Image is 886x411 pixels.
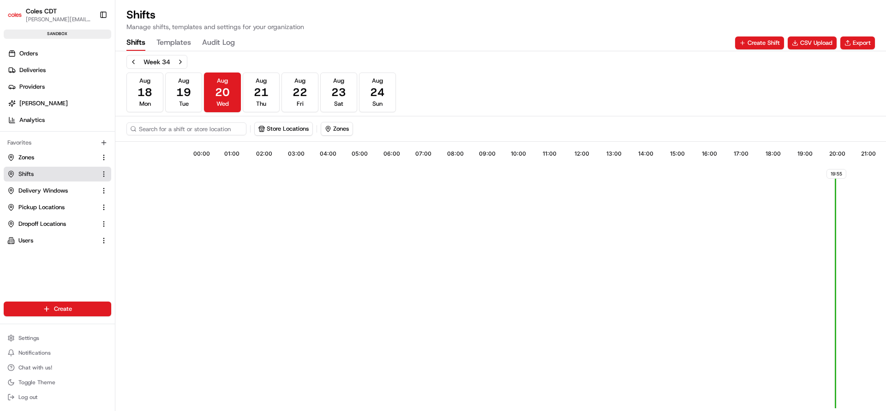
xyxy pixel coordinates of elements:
[372,77,383,85] span: Aug
[18,349,51,357] span: Notifications
[479,150,496,157] span: 09:00
[139,100,151,108] span: Mon
[331,85,346,100] span: 23
[256,100,266,108] span: Thu
[19,83,45,91] span: Providers
[4,113,115,127] a: Analytics
[256,77,267,85] span: Aug
[165,73,202,112] button: Aug19Tue
[829,150,845,157] span: 20:00
[297,100,304,108] span: Fri
[127,55,140,68] button: Previous week
[126,22,304,31] p: Manage shifts, templates and settings for your organization
[359,73,396,112] button: Aug24Sun
[294,77,305,85] span: Aug
[126,122,246,135] input: Search for a shift or store location
[861,150,876,157] span: 21:00
[178,77,189,85] span: Aug
[7,187,96,195] a: Delivery Windows
[19,66,46,74] span: Deliveries
[4,79,115,94] a: Providers
[702,150,717,157] span: 16:00
[606,150,622,157] span: 13:00
[4,217,111,231] button: Dropoff Locations
[4,346,111,359] button: Notifications
[575,150,589,157] span: 12:00
[179,100,189,108] span: Tue
[156,35,191,51] button: Templates
[18,334,39,342] span: Settings
[4,332,111,345] button: Settings
[18,364,52,371] span: Chat with us!
[174,55,187,68] button: Next week
[7,170,96,178] a: Shifts
[243,73,280,112] button: Aug21Thu
[217,77,228,85] span: Aug
[18,236,33,245] span: Users
[788,36,837,49] button: CSV Upload
[7,153,96,162] a: Zones
[19,99,68,108] span: [PERSON_NAME]
[256,150,272,157] span: 02:00
[18,187,68,195] span: Delivery Windows
[334,100,343,108] span: Sat
[4,302,111,316] button: Create
[19,49,38,58] span: Orders
[321,122,353,136] button: Zones
[4,376,111,389] button: Toggle Theme
[4,96,115,111] a: [PERSON_NAME]
[4,4,96,26] button: Coles CDTColes CDT[PERSON_NAME][EMAIL_ADDRESS][PERSON_NAME][DOMAIN_NAME]
[281,73,318,112] button: Aug22Fri
[202,35,235,51] button: Audit Log
[54,305,72,313] span: Create
[18,220,66,228] span: Dropoff Locations
[370,85,385,100] span: 24
[320,73,357,112] button: Aug23Sat
[383,150,400,157] span: 06:00
[4,150,111,165] button: Zones
[4,63,115,78] a: Deliveries
[638,150,653,157] span: 14:00
[7,236,96,245] a: Users
[18,170,34,178] span: Shifts
[254,122,313,136] button: Store Locations
[4,167,111,181] button: Shifts
[735,36,784,49] button: Create Shift
[372,100,383,108] span: Sun
[216,100,229,108] span: Wed
[4,183,111,198] button: Delivery Windows
[826,169,846,179] span: 19:55
[139,77,150,85] span: Aug
[26,6,57,16] button: Coles CDT
[7,220,96,228] a: Dropoff Locations
[766,150,781,157] span: 18:00
[321,122,353,135] button: Zones
[204,73,241,112] button: Aug20Wed
[126,73,163,112] button: Aug18Mon
[224,150,239,157] span: 01:00
[138,85,152,100] span: 18
[4,46,115,61] a: Orders
[352,150,368,157] span: 05:00
[176,85,191,100] span: 19
[215,85,230,100] span: 20
[255,122,312,135] button: Store Locations
[320,150,336,157] span: 04:00
[333,77,344,85] span: Aug
[26,16,92,23] button: [PERSON_NAME][EMAIL_ADDRESS][PERSON_NAME][DOMAIN_NAME]
[4,361,111,374] button: Chat with us!
[797,150,813,157] span: 19:00
[4,200,111,215] button: Pickup Locations
[18,203,65,212] span: Pickup Locations
[288,150,305,157] span: 03:00
[4,233,111,248] button: Users
[18,393,37,401] span: Log out
[734,150,748,157] span: 17:00
[7,203,96,212] a: Pickup Locations
[19,116,45,124] span: Analytics
[126,7,304,22] h1: Shifts
[144,57,170,66] div: Week 34
[4,391,111,404] button: Log out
